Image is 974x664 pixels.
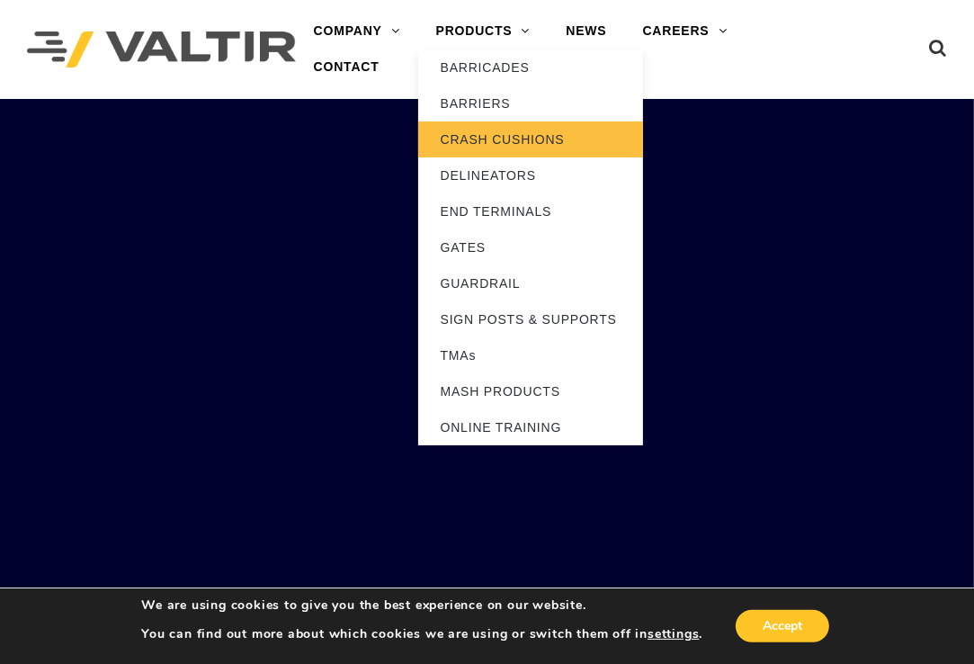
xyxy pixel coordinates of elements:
[418,13,549,49] a: PRODUCTS
[736,610,829,642] button: Accept
[418,193,643,229] a: END TERMINALS
[418,157,643,193] a: DELINEATORS
[418,85,643,121] a: BARRIERS
[27,31,296,67] img: Valtir
[141,597,702,614] p: We are using cookies to give you the best experience on our website.
[648,626,699,642] button: settings
[418,49,643,85] a: BARRICADES
[296,49,398,85] a: CONTACT
[418,301,643,337] a: SIGN POSTS & SUPPORTS
[296,13,418,49] a: COMPANY
[141,626,702,642] p: You can find out more about which cookies we are using or switch them off in .
[418,229,643,265] a: GATES
[625,13,746,49] a: CAREERS
[418,409,643,445] a: ONLINE TRAINING
[418,373,643,409] a: MASH PRODUCTS
[418,121,643,157] a: CRASH CUSHIONS
[418,265,643,301] a: GUARDRAIL
[548,13,624,49] a: NEWS
[418,337,643,373] a: TMAs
